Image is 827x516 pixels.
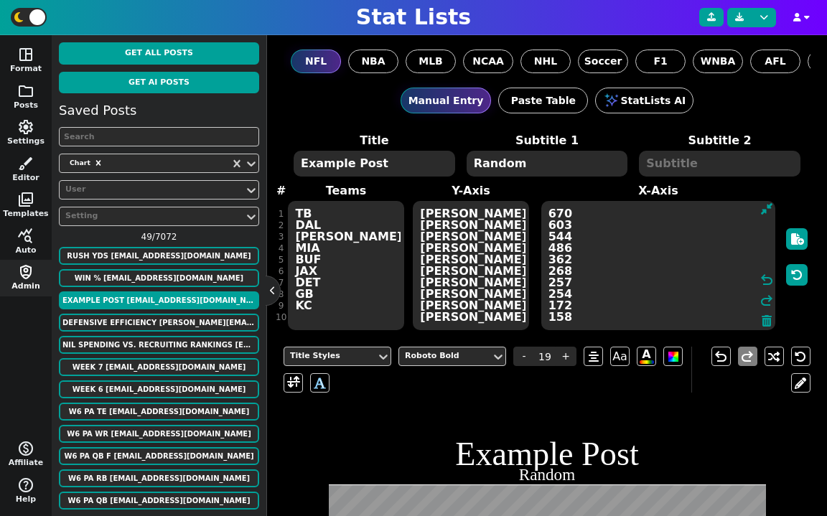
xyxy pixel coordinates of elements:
[276,289,286,300] div: 8
[356,4,471,30] h1: Stat Lists
[513,347,535,366] span: -
[17,263,34,281] span: shield_person
[467,151,628,177] textarea: Random
[633,132,806,149] label: Subtitle 2
[498,88,588,113] button: Paste Table
[758,292,775,309] span: redo
[584,54,622,69] span: Soccer
[59,447,259,465] button: W6 PA QB F [EMAIL_ADDRESS][DOMAIN_NAME]
[290,350,370,362] div: Title Styles
[534,54,557,69] span: NHL
[276,220,286,231] div: 2
[329,438,766,471] h1: Example Post
[288,132,461,149] label: Title
[17,155,34,172] span: brush
[472,54,504,69] span: NCAA
[17,46,34,63] span: space_dashboard
[17,83,34,100] span: folder
[276,243,286,254] div: 4
[59,127,259,146] input: Search
[288,201,403,330] textarea: TB DAL [PERSON_NAME] MIA BUF JAX DET GB KC
[59,492,259,510] button: W6 PA QB [EMAIL_ADDRESS][DOMAIN_NAME]
[17,440,34,457] span: monetization_on
[758,271,775,289] span: undo
[59,314,259,332] button: defensive efficiency [PERSON_NAME][EMAIL_ADDRESS][DOMAIN_NAME]
[65,184,238,196] div: User
[284,182,408,200] label: Teams
[408,182,533,200] label: Y-Axis
[59,380,259,398] button: Week 6 [EMAIL_ADDRESS][DOMAIN_NAME]
[59,247,259,265] button: RUSH YDS [EMAIL_ADDRESS][DOMAIN_NAME]
[59,425,259,443] button: W6 PA WR [EMAIL_ADDRESS][DOMAIN_NAME]
[595,88,693,113] button: StatLists AI
[541,201,776,330] textarea: 670 603 544 486 362 268 257 254 172 158
[738,347,757,366] button: redo
[17,477,34,494] span: help
[739,348,756,365] span: redo
[276,300,286,311] div: 9
[59,103,136,118] h5: Saved Posts
[276,208,286,220] div: 1
[401,88,492,113] button: Manual Entry
[59,291,259,309] button: Example Post [EMAIL_ADDRESS][DOMAIN_NAME]
[59,403,259,421] button: W6 PA TE [EMAIL_ADDRESS][DOMAIN_NAME]
[712,348,729,365] span: undo
[59,336,259,354] button: NIL Spending vs. Recruiting Rankings [EMAIL_ADDRESS][DOMAIN_NAME]
[59,358,259,376] button: Week 7 [EMAIL_ADDRESS][DOMAIN_NAME]
[17,227,34,245] span: query_stats
[59,230,259,243] span: 49 / 7072
[610,347,630,366] span: Aa
[92,156,105,169] div: Remove Chart
[461,132,634,149] label: Subtitle 1
[329,466,766,483] h2: Random
[305,54,327,69] span: NFL
[65,156,92,169] div: Chart
[276,254,286,266] div: 5
[701,54,736,69] span: WNBA
[59,469,259,487] button: W6 PA RB [EMAIL_ADDRESS][DOMAIN_NAME]
[276,311,286,323] div: 10
[59,72,259,94] button: Get AI Posts
[533,182,783,200] label: X-Axis
[276,182,286,200] label: #
[361,54,385,69] span: NBA
[294,151,455,177] textarea: Example Post
[765,54,785,69] span: AFL
[555,347,576,366] span: +
[17,118,34,136] span: settings
[314,371,326,395] span: A
[276,277,286,289] div: 7
[653,54,667,69] span: F1
[59,269,259,287] button: WIN % [EMAIL_ADDRESS][DOMAIN_NAME]
[276,231,286,243] div: 3
[405,350,485,362] div: Roboto Bold
[59,42,259,65] button: Get All Posts
[17,191,34,208] span: photo_library
[276,266,286,277] div: 6
[711,347,731,366] button: undo
[419,54,443,69] span: MLB
[413,201,528,330] textarea: [PERSON_NAME] [PERSON_NAME] [PERSON_NAME] [PERSON_NAME] [PERSON_NAME] [PERSON_NAME] [PERSON_NAME]...
[65,210,238,222] div: Setting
